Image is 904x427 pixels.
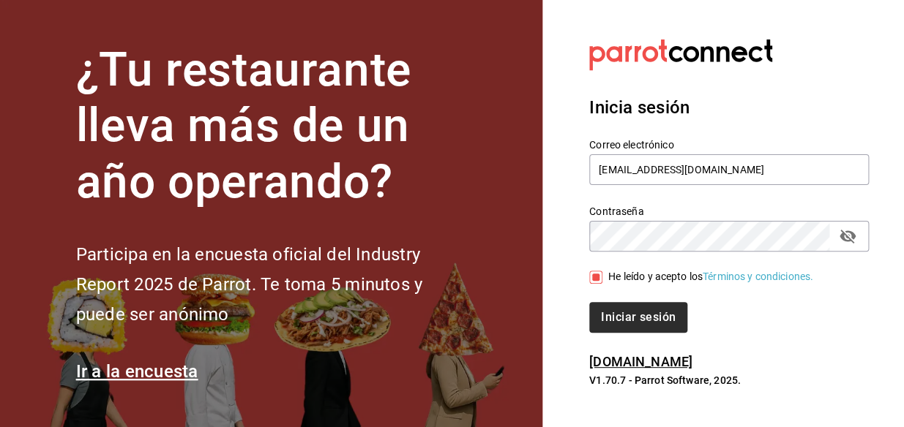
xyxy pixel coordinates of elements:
[589,139,869,149] label: Correo electrónico
[835,224,860,249] button: passwordField
[76,240,471,329] h2: Participa en la encuesta oficial del Industry Report 2025 de Parrot. Te toma 5 minutos y puede se...
[589,205,869,216] label: Contraseña
[589,94,869,121] h3: Inicia sesión
[608,269,813,284] div: He leído y acepto los
[76,361,198,382] a: Ir a la encuesta
[589,154,869,185] input: Ingresa tu correo electrónico
[589,373,869,388] p: V1.70.7 - Parrot Software, 2025.
[703,271,813,282] a: Términos y condiciones.
[76,42,471,211] h1: ¿Tu restaurante lleva más de un año operando?
[589,354,692,369] a: [DOMAIN_NAME]
[589,302,687,333] button: Iniciar sesión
